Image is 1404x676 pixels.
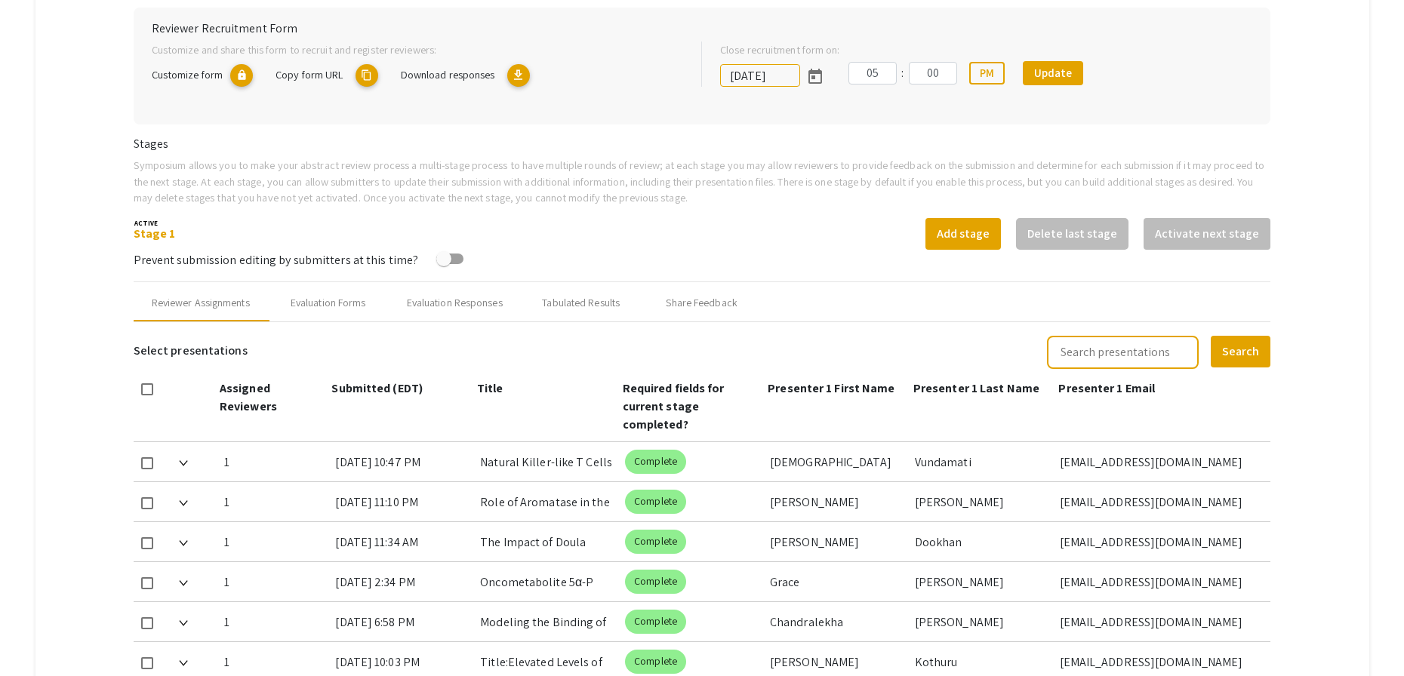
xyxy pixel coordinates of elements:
[1060,562,1259,601] div: [EMAIL_ADDRESS][DOMAIN_NAME]
[134,226,176,241] a: Stage 1
[134,334,248,367] h6: Select presentations
[542,295,620,311] div: Tabulated Results
[224,482,324,521] div: 1
[477,380,503,396] span: Title
[848,62,897,84] input: Hours
[134,137,1271,151] h6: Stages
[356,64,378,87] mat-icon: copy URL
[1058,380,1155,396] span: Presenter 1 Email
[179,580,188,586] img: Expand arrow
[770,522,903,561] div: [PERSON_NAME]
[1047,336,1199,369] input: Search presentations
[1211,336,1270,367] button: Search
[134,252,418,268] span: Prevent submission editing by submitters at this time?
[291,295,366,311] div: Evaluation Forms
[897,64,909,82] div: :
[224,602,324,641] div: 1
[1016,218,1128,250] button: Delete last stage
[1060,602,1259,641] div: [EMAIL_ADDRESS][DOMAIN_NAME]
[666,295,737,311] div: Share Feedback
[179,620,188,626] img: Expand arrow
[335,602,468,641] div: [DATE] 6:58 PM
[915,522,1048,561] div: Dookhan
[720,41,840,58] label: Close recruitment form on:
[335,482,468,521] div: [DATE] 11:10 PM
[152,21,1253,35] h6: Reviewer Recruitment Form
[625,450,686,474] mat-chip: Complete
[915,482,1048,521] div: [PERSON_NAME]
[230,64,253,87] mat-icon: lock
[625,610,686,634] mat-chip: Complete
[480,442,613,481] div: Natural Killer-like T Cells and Longevity: A Comparative Analysis
[1060,442,1259,481] div: [EMAIL_ADDRESS][DOMAIN_NAME]
[224,562,324,601] div: 1
[179,540,188,546] img: Expand arrow
[909,62,957,84] input: Minutes
[224,522,324,561] div: 1
[925,218,1001,250] button: Add stage
[768,380,894,396] span: Presenter 1 First Name
[152,67,223,81] span: Customize form
[480,602,613,641] div: Modeling the Binding of Dendrin and PTPN14 to KIBRA
[480,562,613,601] div: Oncometabolite 5α-P Imbalance Through Altered Mammary [MEDICAL_DATA] Metabolism: A Biomarker and ...
[152,295,250,311] div: Reviewer Assignments
[625,650,686,674] mat-chip: Complete
[1060,522,1259,561] div: [EMAIL_ADDRESS][DOMAIN_NAME]
[11,608,64,665] iframe: Chat
[800,61,830,91] button: Open calendar
[335,442,468,481] div: [DATE] 10:47 PM
[179,460,188,466] img: Expand arrow
[407,295,503,311] div: Evaluation Responses
[915,602,1048,641] div: [PERSON_NAME]
[220,380,277,414] span: Assigned Reviewers
[625,530,686,554] mat-chip: Complete
[134,157,1271,206] p: Symposium allows you to make your abstract review process a multi-stage process to have multiple ...
[480,522,613,561] div: The Impact of Doula Support on Maternal Mental Health, NeonatalOutcomes, and Epidural Use: Correl...
[335,522,468,561] div: [DATE] 11:34 AM
[179,660,188,666] img: Expand arrow
[1144,218,1270,250] button: Activate next stage
[625,570,686,594] mat-chip: Complete
[335,562,468,601] div: [DATE] 2:34 PM
[179,500,188,506] img: Expand arrow
[507,64,530,87] mat-icon: Export responses
[915,562,1048,601] div: [PERSON_NAME]
[770,602,903,641] div: Chandralekha
[969,62,1005,84] button: PM
[480,482,613,521] div: Role of Aromatase in the Conversion of 11-Oxyandrogens to [MEDICAL_DATA]: Mechanisms and Implicat...
[152,41,677,58] p: Customize and share this form to recruit and register reviewers:
[625,490,686,514] mat-chip: Complete
[1023,61,1083,85] button: Update
[276,67,343,81] span: Copy form URL
[915,442,1048,481] div: Vundamati
[770,562,903,601] div: Grace
[913,380,1039,396] span: Presenter 1 Last Name
[770,482,903,521] div: [PERSON_NAME]
[401,67,495,81] span: Download responses
[623,380,725,432] span: Required fields for current stage completed?
[224,442,324,481] div: 1
[770,442,903,481] div: [DEMOGRAPHIC_DATA]
[1060,482,1259,521] div: [EMAIL_ADDRESS][DOMAIN_NAME]
[331,380,423,396] span: Submitted (EDT)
